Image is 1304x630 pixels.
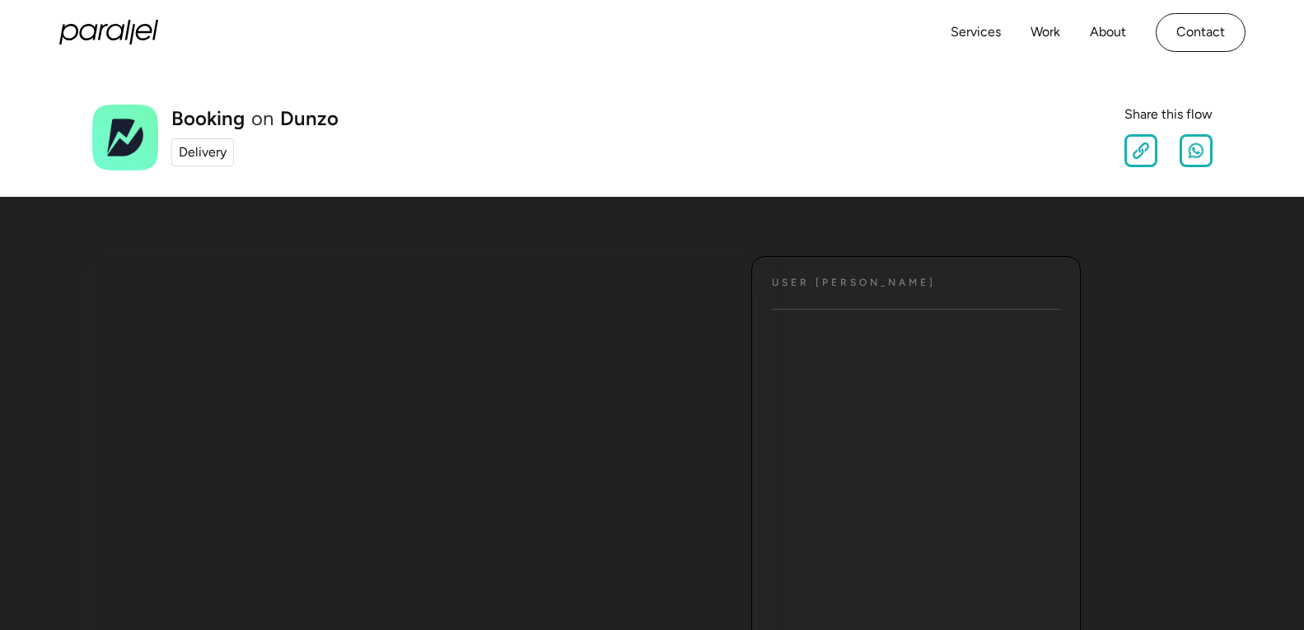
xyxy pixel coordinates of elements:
[772,277,936,289] h4: User [PERSON_NAME]
[251,109,273,128] div: on
[171,109,245,128] h1: Booking
[59,20,158,44] a: home
[1090,21,1126,44] a: About
[1124,105,1213,124] div: Share this flow
[280,109,339,128] a: Dunzo
[951,21,1001,44] a: Services
[1156,13,1246,52] a: Contact
[1031,21,1060,44] a: Work
[179,142,227,162] div: Delivery
[171,138,234,166] a: Delivery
